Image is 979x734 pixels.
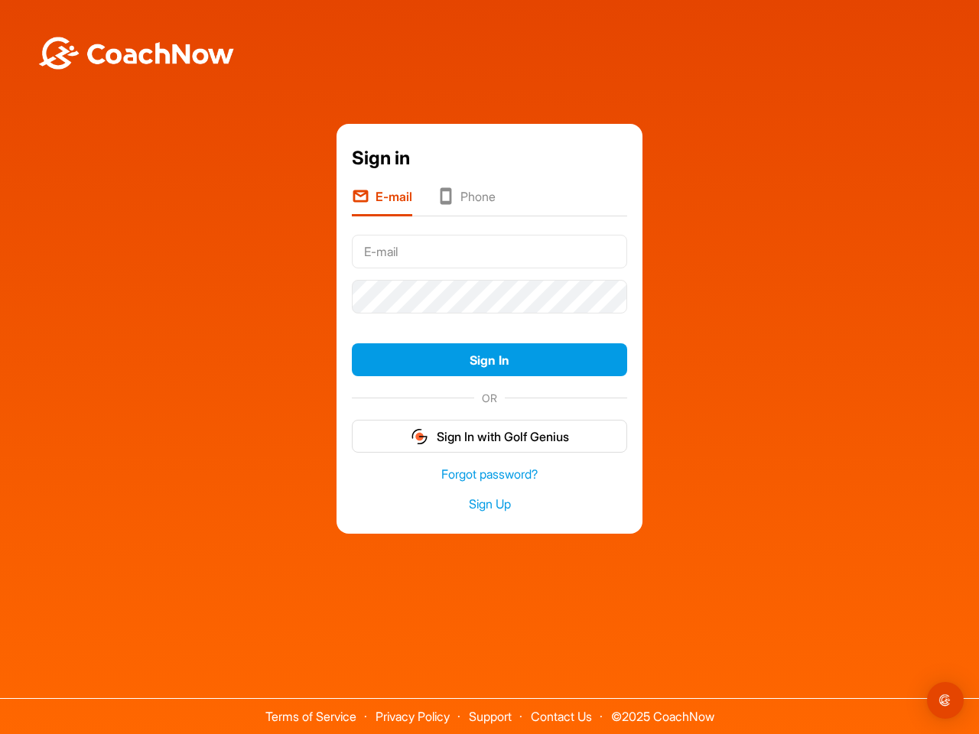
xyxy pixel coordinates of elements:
a: Forgot password? [352,466,627,483]
img: gg_logo [410,427,429,446]
span: © 2025 CoachNow [603,699,722,723]
a: Sign Up [352,495,627,513]
a: Terms of Service [265,709,356,724]
li: Phone [437,187,496,216]
div: Sign in [352,145,627,172]
a: Support [469,709,512,724]
input: E-mail [352,235,627,268]
span: OR [474,390,505,406]
a: Contact Us [531,709,592,724]
li: E-mail [352,187,412,216]
a: Privacy Policy [376,709,450,724]
img: BwLJSsUCoWCh5upNqxVrqldRgqLPVwmV24tXu5FoVAoFEpwwqQ3VIfuoInZCoVCoTD4vwADAC3ZFMkVEQFDAAAAAElFTkSuQmCC [37,37,236,70]
button: Sign In [352,343,627,376]
div: Open Intercom Messenger [927,682,964,719]
button: Sign In with Golf Genius [352,420,627,453]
